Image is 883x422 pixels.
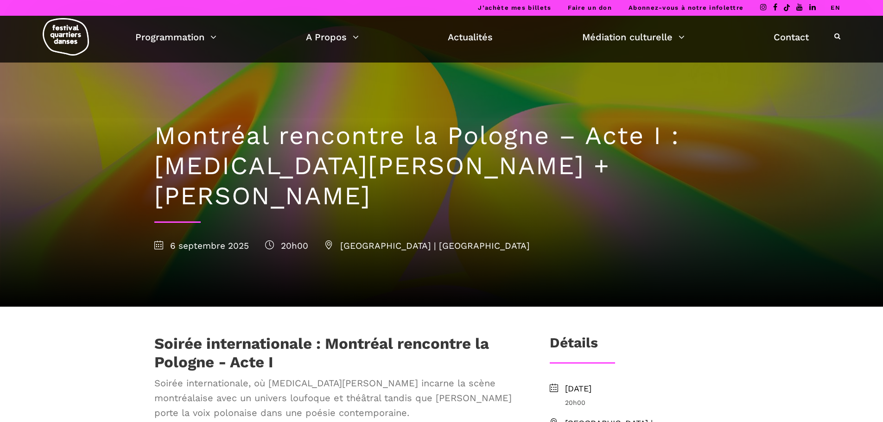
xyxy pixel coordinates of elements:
span: [GEOGRAPHIC_DATA] | [GEOGRAPHIC_DATA] [324,240,530,251]
h1: Soirée internationale : Montréal rencontre la Pologne - Acte I [154,334,520,371]
h1: Montréal rencontre la Pologne – Acte I : [MEDICAL_DATA][PERSON_NAME] + [PERSON_NAME] [154,121,729,211]
span: [DATE] [565,382,729,396]
span: Soirée internationale, où [MEDICAL_DATA][PERSON_NAME] incarne la scène montréalaise avec un unive... [154,376,520,420]
a: Actualités [448,29,493,45]
a: Médiation culturelle [582,29,685,45]
span: 6 septembre 2025 [154,240,249,251]
img: logo-fqd-med [43,18,89,56]
a: J’achète mes billets [478,4,551,11]
h3: Détails [550,334,598,358]
span: 20h00 [565,397,729,408]
a: Programmation [135,29,216,45]
a: A Propos [306,29,359,45]
a: EN [831,4,840,11]
span: 20h00 [265,240,308,251]
a: Contact [774,29,809,45]
a: Abonnez-vous à notre infolettre [629,4,743,11]
a: Faire un don [568,4,612,11]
